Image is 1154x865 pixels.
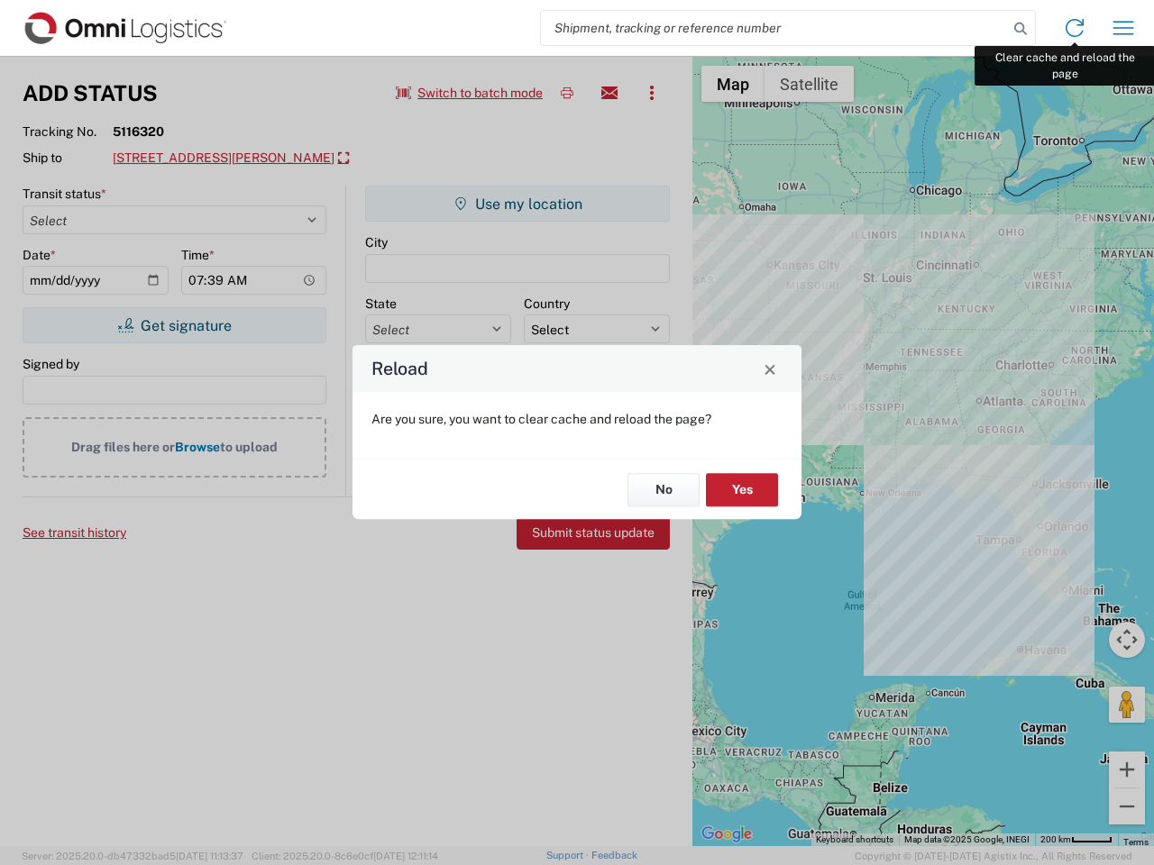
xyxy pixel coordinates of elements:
[627,473,700,506] button: No
[371,356,428,382] h4: Reload
[541,11,1008,45] input: Shipment, tracking or reference number
[371,411,783,427] p: Are you sure, you want to clear cache and reload the page?
[706,473,778,506] button: Yes
[757,356,783,381] button: Close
